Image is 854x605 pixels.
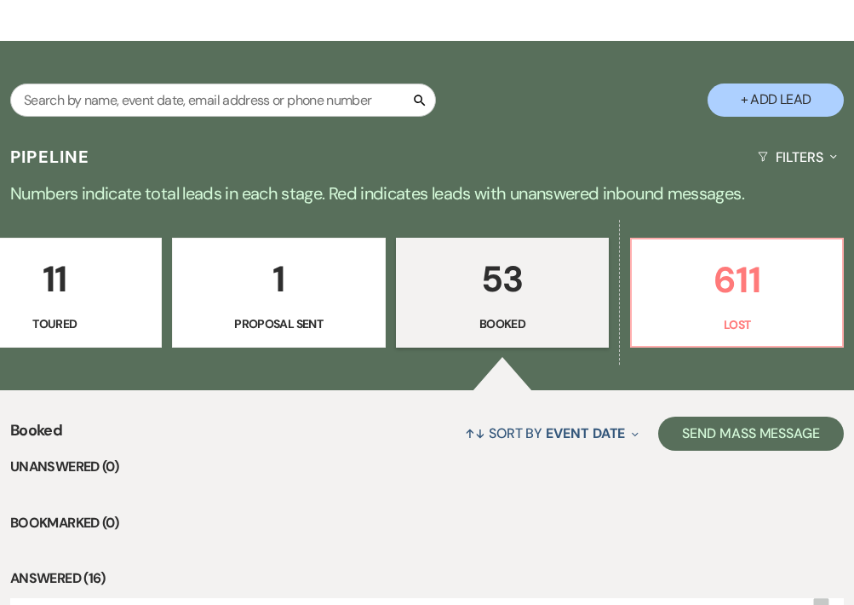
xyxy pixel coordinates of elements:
h3: Pipeline [10,145,90,169]
input: Search by name, event date, email address or phone number [10,84,436,117]
p: 53 [407,251,599,308]
li: Unanswered (0) [10,456,844,478]
a: 611Lost [630,238,844,349]
button: Send Mass Message [658,417,844,451]
button: + Add Lead [708,84,844,117]
p: 1 [183,251,375,308]
a: 1Proposal Sent [172,238,386,349]
li: Answered (16) [10,568,844,590]
button: Filters [751,135,844,180]
p: Booked [407,314,599,333]
p: 611 [642,251,832,308]
span: ↑↓ [465,424,485,442]
p: Proposal Sent [183,314,375,333]
a: 53Booked [396,238,610,349]
button: Sort By Event Date [458,411,645,456]
span: Event Date [546,424,625,442]
li: Bookmarked (0) [10,512,844,534]
span: Booked [10,419,62,456]
p: Lost [642,315,832,334]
